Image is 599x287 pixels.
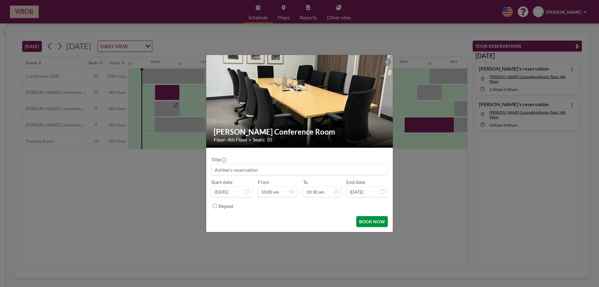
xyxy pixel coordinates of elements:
[212,164,387,175] input: Ashlee's reservation
[218,203,234,209] label: Repeat
[253,136,272,143] span: Seats: 10
[249,137,251,142] span: •
[214,136,247,143] span: Floor: 4th Floor
[214,127,386,136] h2: [PERSON_NAME] Conference Room
[299,181,300,195] span: -
[211,156,226,163] label: Title
[211,179,232,185] label: Start date
[258,179,269,185] label: From
[356,216,388,227] button: BOOK NOW
[303,179,308,185] label: To
[346,179,365,185] label: End date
